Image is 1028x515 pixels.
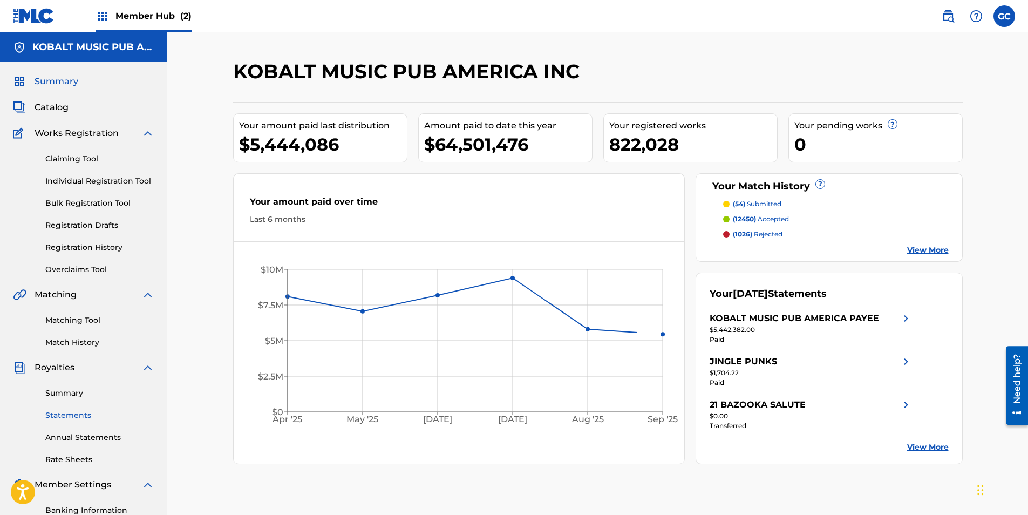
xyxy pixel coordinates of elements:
[45,388,154,399] a: Summary
[265,336,283,346] tspan: $5M
[13,101,26,114] img: Catalog
[937,5,959,27] a: Public Search
[998,342,1028,429] iframe: Resource Center
[710,421,913,431] div: Transferred
[258,300,283,310] tspan: $7.5M
[424,132,592,157] div: $64,501,476
[272,407,283,417] tspan: $0
[141,478,154,491] img: expand
[723,199,949,209] a: (54) submitted
[733,230,752,238] span: (1026)
[35,127,119,140] span: Works Registration
[115,10,192,22] span: Member Hub
[710,179,949,194] div: Your Match History
[723,229,949,239] a: (1026) rejected
[710,312,913,344] a: KOBALT MUSIC PUB AMERICA PAYEEright chevron icon$5,442,382.00Paid
[733,214,789,224] p: accepted
[272,415,302,425] tspan: Apr '25
[907,442,949,453] a: View More
[239,119,407,132] div: Your amount paid last distribution
[35,288,77,301] span: Matching
[710,398,806,411] div: 21 BAZOOKA SALUTE
[571,415,604,425] tspan: Aug '25
[424,119,592,132] div: Amount paid to date this year
[45,454,154,465] a: Rate Sheets
[96,10,109,23] img: Top Rightsholders
[609,132,777,157] div: 822,028
[13,478,26,491] img: Member Settings
[733,229,782,239] p: rejected
[45,315,154,326] a: Matching Tool
[733,200,745,208] span: (54)
[710,398,913,431] a: 21 BAZOOKA SALUTEright chevron icon$0.00Transferred
[710,355,913,388] a: JINGLE PUNKSright chevron icon$1,704.22Paid
[900,312,913,325] img: right chevron icon
[888,120,897,128] span: ?
[141,288,154,301] img: expand
[907,245,949,256] a: View More
[710,368,913,378] div: $1,704.22
[965,5,987,27] div: Help
[13,288,26,301] img: Matching
[710,335,913,344] div: Paid
[710,325,913,335] div: $5,442,382.00
[710,355,777,368] div: JINGLE PUNKS
[13,8,55,24] img: MLC Logo
[710,287,827,301] div: Your Statements
[900,398,913,411] img: right chevron icon
[13,75,78,88] a: SummarySummary
[258,371,283,382] tspan: $2.5M
[35,101,69,114] span: Catalog
[32,41,154,53] h5: KOBALT MUSIC PUB AMERICA INC
[13,41,26,54] img: Accounts
[35,361,74,374] span: Royalties
[45,337,154,348] a: Match History
[45,410,154,421] a: Statements
[900,355,913,368] img: right chevron icon
[141,127,154,140] img: expand
[423,415,452,425] tspan: [DATE]
[816,180,825,188] span: ?
[180,11,192,21] span: (2)
[35,75,78,88] span: Summary
[233,59,585,84] h2: KOBALT MUSIC PUB AMERICA INC
[346,415,378,425] tspan: May '25
[13,101,69,114] a: CatalogCatalog
[794,132,962,157] div: 0
[35,478,111,491] span: Member Settings
[239,132,407,157] div: $5,444,086
[45,242,154,253] a: Registration History
[710,312,879,325] div: KOBALT MUSIC PUB AMERICA PAYEE
[609,119,777,132] div: Your registered works
[13,127,27,140] img: Works Registration
[45,153,154,165] a: Claiming Tool
[710,411,913,421] div: $0.00
[45,432,154,443] a: Annual Statements
[974,463,1028,515] iframe: Chat Widget
[13,75,26,88] img: Summary
[993,5,1015,27] div: User Menu
[250,214,669,225] div: Last 6 months
[733,199,781,209] p: submitted
[733,288,768,300] span: [DATE]
[942,10,955,23] img: search
[141,361,154,374] img: expand
[710,378,913,388] div: Paid
[261,265,283,275] tspan: $10M
[250,195,669,214] div: Your amount paid over time
[794,119,962,132] div: Your pending works
[45,264,154,275] a: Overclaims Tool
[733,215,756,223] span: (12450)
[977,474,984,506] div: Drag
[723,214,949,224] a: (12450) accepted
[498,415,527,425] tspan: [DATE]
[648,415,678,425] tspan: Sep '25
[45,220,154,231] a: Registration Drafts
[45,175,154,187] a: Individual Registration Tool
[45,198,154,209] a: Bulk Registration Tool
[13,361,26,374] img: Royalties
[970,10,983,23] img: help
